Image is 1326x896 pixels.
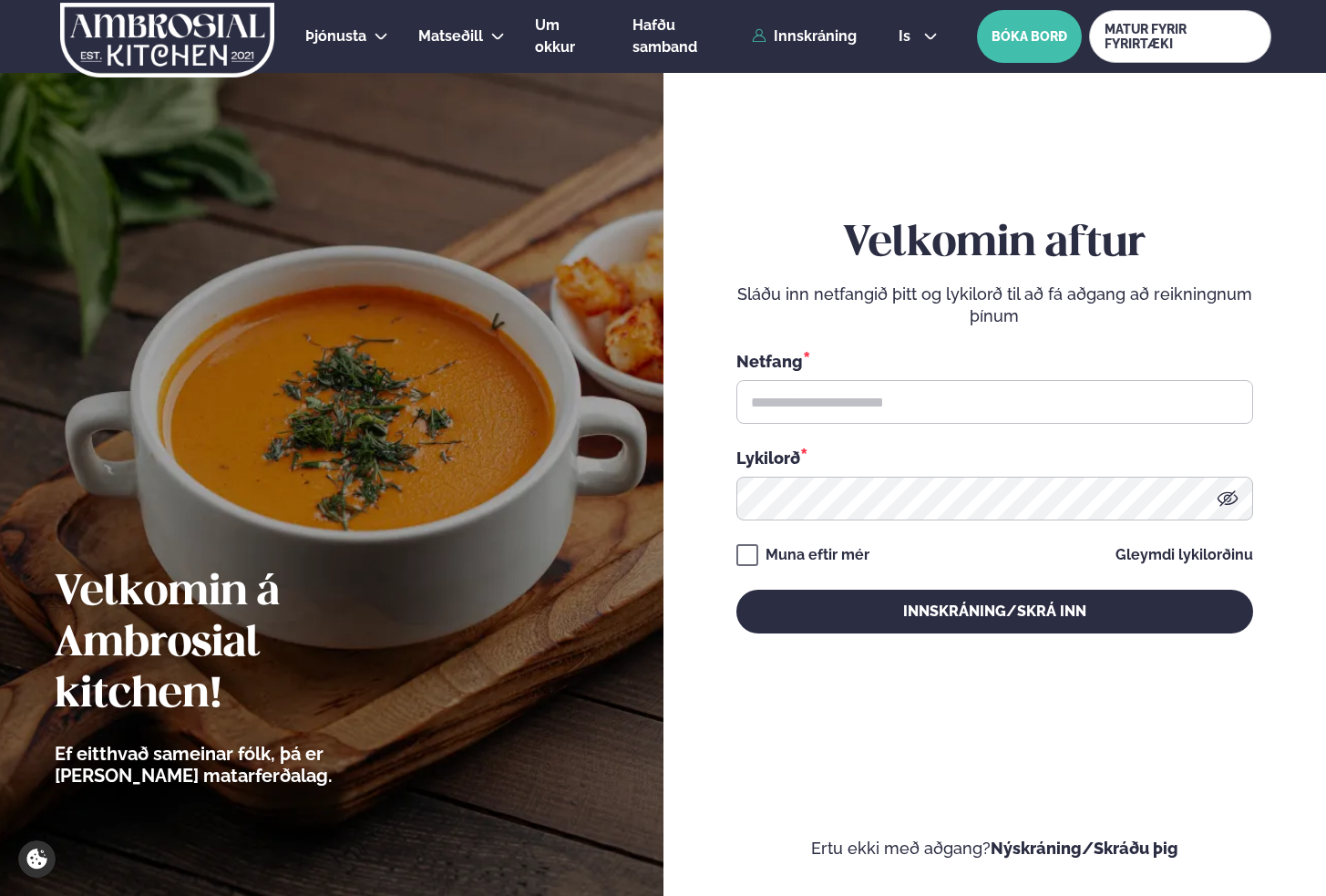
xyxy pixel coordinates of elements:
[55,568,433,721] h2: Velkomin á Ambrosial kitchen!
[418,27,483,45] span: Matseðill
[535,15,602,58] a: Um okkur
[18,840,56,878] a: Cookie settings
[418,26,483,47] a: Matseðill
[991,839,1178,858] a: Nýskráning/Skráðu þig
[632,15,743,58] a: Hafðu samband
[535,16,575,56] span: Um okkur
[58,3,276,77] img: logo
[736,219,1253,270] h2: Velkomin aftur
[305,26,366,47] a: Þjónusta
[718,838,1272,860] p: Ertu ekki með aðgang?
[1115,548,1253,562] a: Gleymdi lykilorðinu
[736,446,1253,469] div: Lykilorð
[884,29,952,44] button: is
[736,349,1253,373] div: Netfang
[55,743,433,787] p: Ef eitthvað sameinar fólk, þá er [PERSON_NAME] matarferðalag.
[736,590,1253,633] button: Innskráning/Skrá inn
[1089,10,1271,63] a: MATUR FYRIR FYRIRTÆKI
[632,16,697,56] span: Hafðu samband
[305,27,366,45] span: Þjónusta
[977,10,1082,63] button: BÓKA BORÐ
[752,28,857,45] a: Innskráning
[736,283,1253,327] p: Sláðu inn netfangið þitt og lykilorð til að fá aðgang að reikningnum þínum
[899,29,916,44] span: is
